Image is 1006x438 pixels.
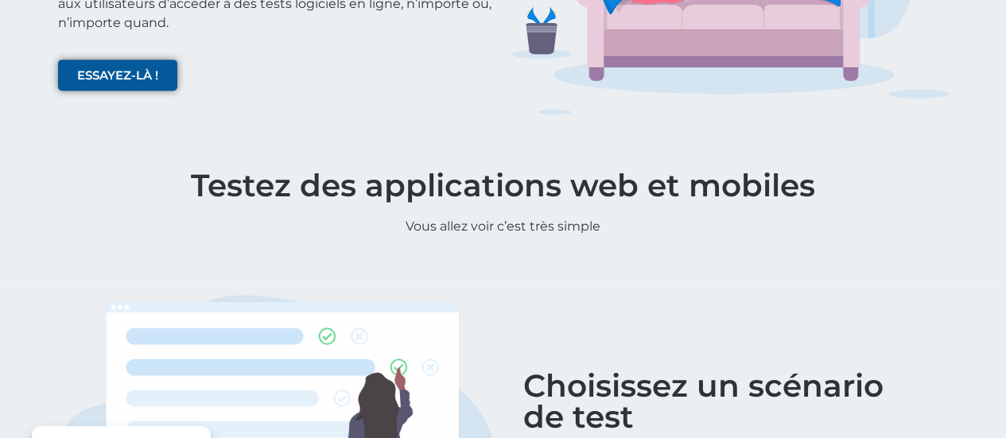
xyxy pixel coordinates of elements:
[50,170,957,201] h1: Testez des applications web et mobiles
[50,217,957,236] p: Vous allez voir c’est très simple
[77,69,158,81] span: ESSAYEZ-LÀ !
[58,60,177,91] a: ESSAYEZ-LÀ !
[523,370,910,432] h2: Choisissez un scénario de test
